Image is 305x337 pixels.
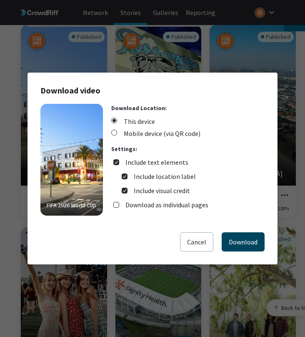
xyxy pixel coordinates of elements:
[40,104,103,216] img: Story thumbnail
[111,128,200,138] span: Mobile device (via QR code)
[134,186,190,196] label: Include visual credit
[40,195,103,216] p: FIFA 2026 World Cup
[134,171,196,181] label: Include location label
[111,116,155,126] span: This device
[111,104,265,112] p: Download Location:
[125,200,208,210] label: Download as individual pages
[180,232,213,251] button: Cancel
[222,232,265,251] button: Download
[125,157,188,167] label: Include text elements
[40,86,265,104] h3: Download video
[111,145,265,153] p: Settings:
